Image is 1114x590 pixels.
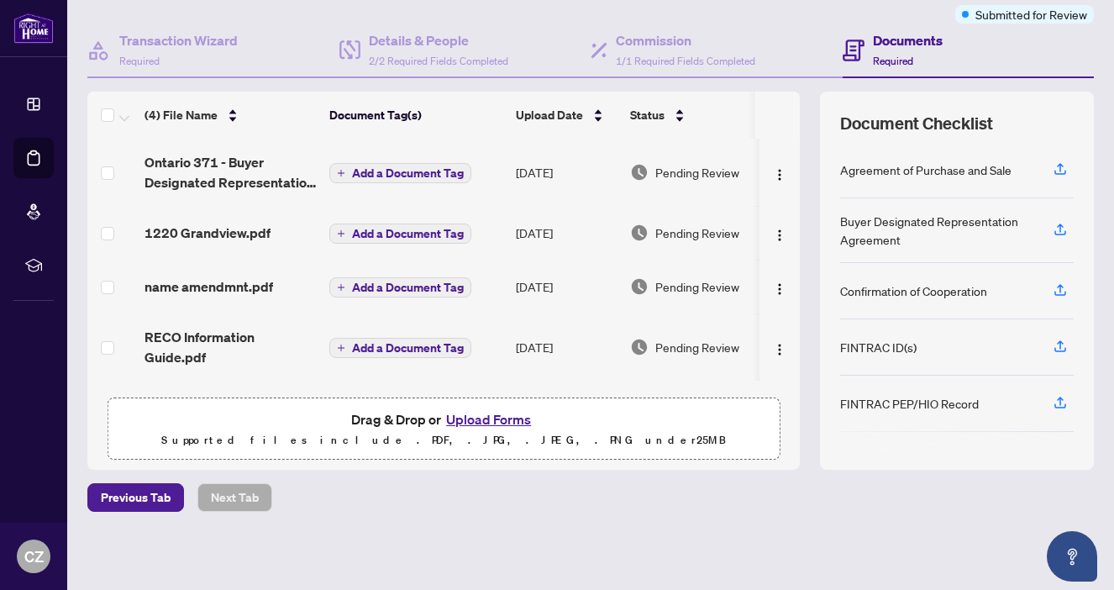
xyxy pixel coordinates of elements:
td: [DATE] [509,313,623,381]
span: Previous Tab [101,484,171,511]
button: Add a Document Tag [329,277,471,298]
th: Upload Date [509,92,623,139]
img: Document Status [630,277,649,296]
button: Previous Tab [87,483,184,512]
span: Status [630,106,665,124]
img: logo [13,13,54,44]
span: CZ [24,545,44,568]
span: name amendmnt.pdf [145,277,273,297]
div: Confirmation of Cooperation [840,282,987,300]
span: Add a Document Tag [352,282,464,293]
button: Add a Document Tag [329,338,471,358]
img: Document Status [630,163,649,182]
span: Drag & Drop orUpload FormsSupported files include .PDF, .JPG, .JPEG, .PNG under25MB [108,398,779,461]
span: Document Checklist [840,112,993,135]
div: FINTRAC PEP/HIO Record [840,394,979,413]
h4: Documents [873,30,943,50]
span: Pending Review [655,224,739,242]
span: 2/2 Required Fields Completed [369,55,508,67]
th: Status [623,92,766,139]
span: Pending Review [655,338,739,356]
h4: Transaction Wizard [119,30,238,50]
span: Add a Document Tag [352,228,464,240]
button: Next Tab [197,483,272,512]
h4: Commission [616,30,755,50]
span: plus [337,344,345,352]
p: Supported files include .PDF, .JPG, .JPEG, .PNG under 25 MB [118,430,769,450]
span: Ontario 371 - Buyer Designated Representation Agreement - Authority for Purchase or Lease.pdf [145,152,316,192]
img: Logo [773,229,786,242]
button: Add a Document Tag [329,163,471,183]
img: Logo [773,168,786,182]
span: Add a Document Tag [352,342,464,354]
button: Logo [766,219,793,246]
button: Logo [766,334,793,361]
th: Document Tag(s) [323,92,509,139]
th: (4) File Name [138,92,323,139]
td: [DATE] [509,139,623,206]
button: Add a Document Tag [329,277,471,298]
div: Buyer Designated Representation Agreement [840,212,1033,249]
button: Add a Document Tag [329,162,471,184]
button: Upload Forms [441,408,536,430]
span: (4) File Name [145,106,218,124]
span: Pending Review [655,277,739,296]
button: Logo [766,273,793,300]
span: 1220 Grandview.pdf [145,223,271,243]
img: Logo [773,343,786,356]
span: Required [119,55,160,67]
span: Drag & Drop or [351,408,536,430]
span: Required [873,55,913,67]
span: RECO Information Guide.pdf [145,327,316,367]
button: Add a Document Tag [329,223,471,245]
div: Agreement of Purchase and Sale [840,161,1012,179]
h4: Details & People [369,30,508,50]
img: Logo [773,282,786,296]
button: Logo [766,159,793,186]
span: 1/1 Required Fields Completed [616,55,755,67]
span: Add a Document Tag [352,167,464,179]
span: Submitted for Review [975,5,1087,24]
img: Document Status [630,338,649,356]
span: plus [337,169,345,177]
td: [DATE] [509,206,623,260]
span: Pending Review [655,163,739,182]
button: Add a Document Tag [329,337,471,359]
span: Upload Date [516,106,583,124]
span: plus [337,229,345,238]
button: Add a Document Tag [329,224,471,244]
td: [DATE] [509,260,623,313]
button: Open asap [1047,531,1097,582]
span: plus [337,283,345,292]
div: FINTRAC ID(s) [840,338,917,356]
img: Document Status [630,224,649,242]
